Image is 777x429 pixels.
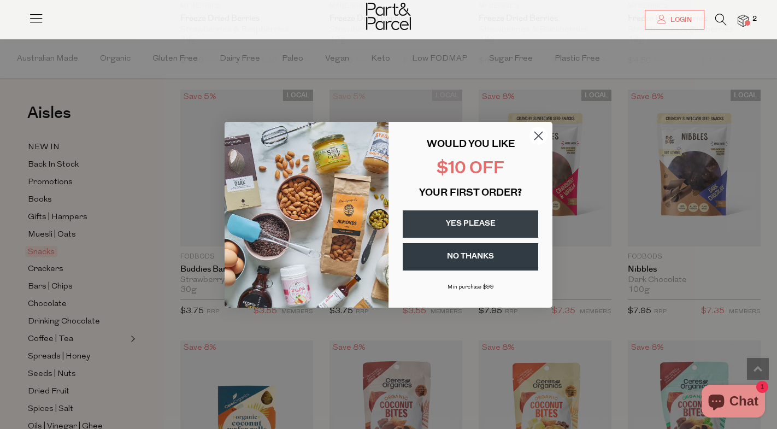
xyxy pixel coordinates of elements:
[427,140,515,150] span: WOULD YOU LIKE
[225,122,388,308] img: 43fba0fb-7538-40bc-babb-ffb1a4d097bc.jpeg
[750,14,760,24] span: 2
[366,3,411,30] img: Part&Parcel
[437,161,504,178] span: $10 OFF
[448,284,494,290] span: Min purchase $99
[738,15,749,26] a: 2
[529,126,548,145] button: Close dialog
[645,10,704,30] a: Login
[403,243,538,271] button: NO THANKS
[419,189,522,198] span: YOUR FIRST ORDER?
[403,210,538,238] button: YES PLEASE
[698,385,768,420] inbox-online-store-chat: Shopify online store chat
[668,15,692,25] span: Login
